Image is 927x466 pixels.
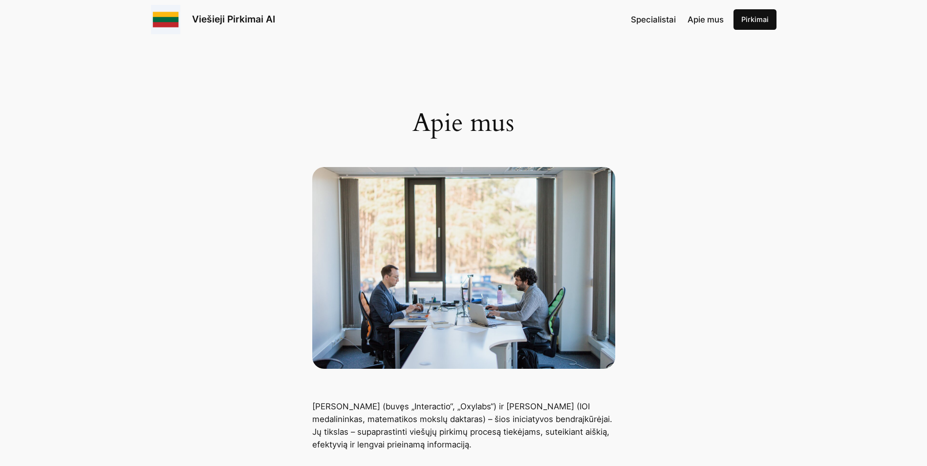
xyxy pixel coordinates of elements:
a: Pirkimai [733,9,776,30]
a: Apie mus [688,13,724,26]
img: Viešieji pirkimai logo [151,5,180,34]
a: Viešieji Pirkimai AI [192,13,275,25]
a: Specialistai [631,13,676,26]
h1: Apie mus [312,108,615,138]
span: Specialistai [631,15,676,24]
nav: Navigation [631,13,724,26]
span: Apie mus [688,15,724,24]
